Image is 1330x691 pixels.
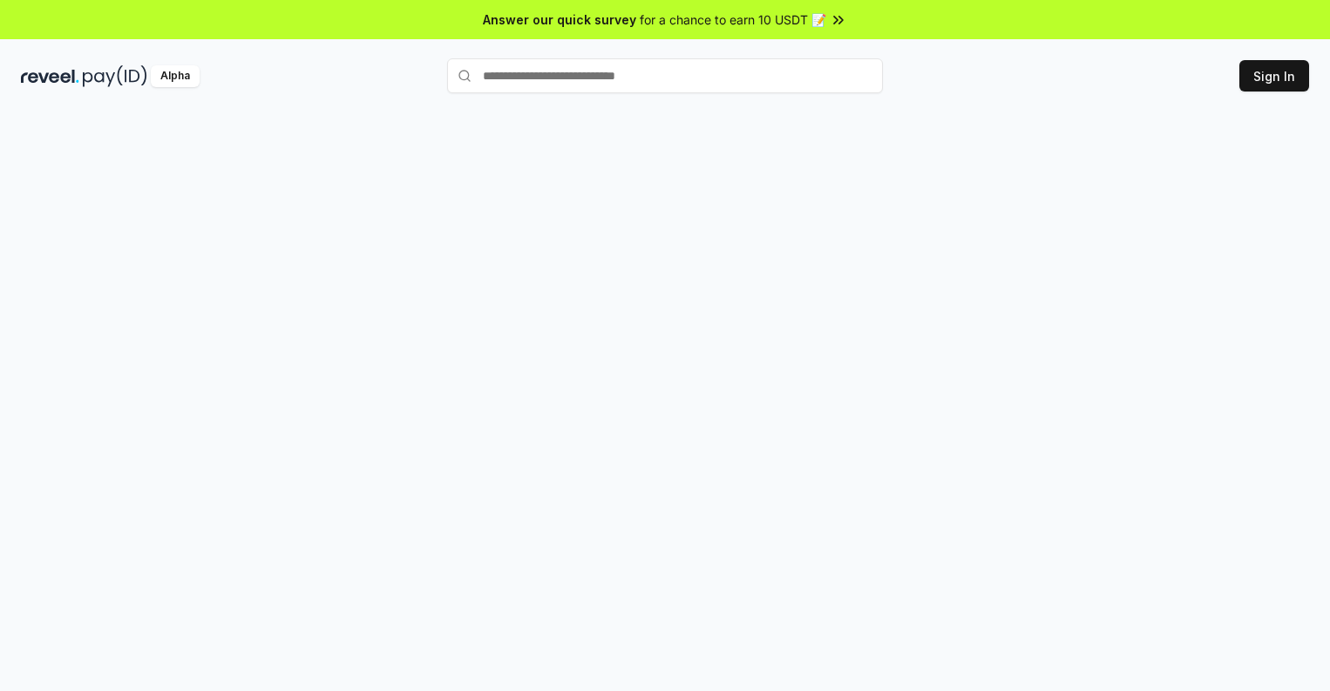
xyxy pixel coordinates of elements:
[151,65,200,87] div: Alpha
[483,10,636,29] span: Answer our quick survey
[21,65,79,87] img: reveel_dark
[83,65,147,87] img: pay_id
[640,10,826,29] span: for a chance to earn 10 USDT 📝
[1239,60,1309,91] button: Sign In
